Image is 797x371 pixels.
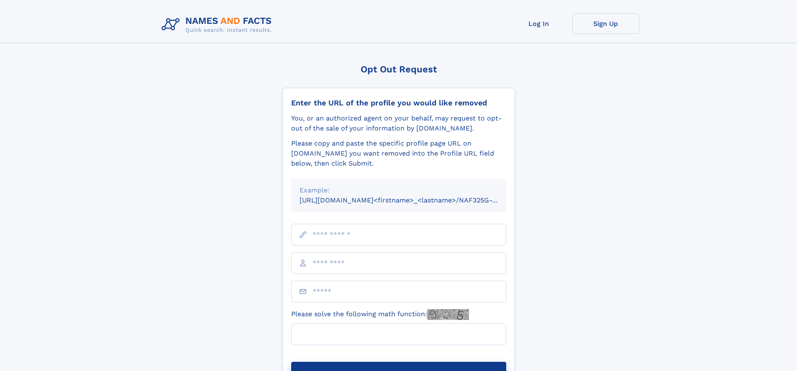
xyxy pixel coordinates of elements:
[300,196,522,204] small: [URL][DOMAIN_NAME]<firstname>_<lastname>/NAF325G-xxxxxxxx
[300,185,498,195] div: Example:
[572,13,639,34] a: Sign Up
[158,13,279,36] img: Logo Names and Facts
[505,13,572,34] a: Log In
[291,309,469,320] label: Please solve the following math function:
[282,64,515,74] div: Opt Out Request
[291,138,506,169] div: Please copy and paste the specific profile page URL on [DOMAIN_NAME] you want removed into the Pr...
[291,113,506,133] div: You, or an authorized agent on your behalf, may request to opt-out of the sale of your informatio...
[291,98,506,107] div: Enter the URL of the profile you would like removed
